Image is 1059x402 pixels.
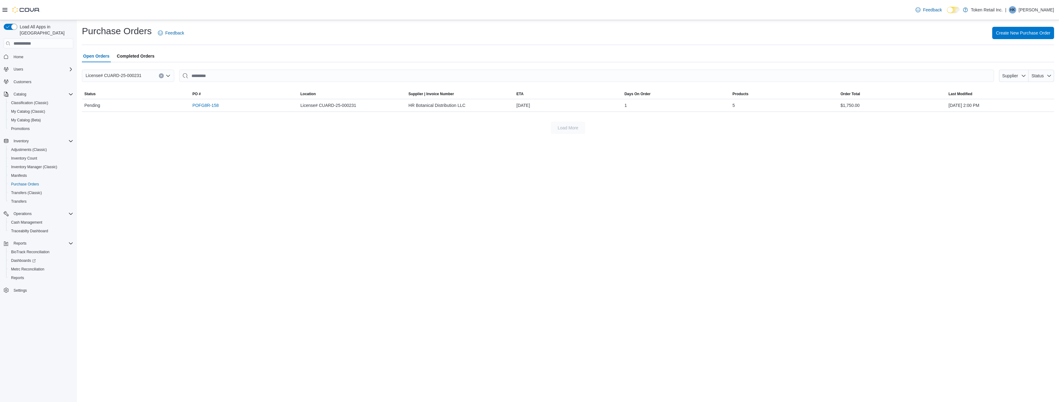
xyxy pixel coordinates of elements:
span: Adjustments (Classic) [9,146,73,153]
a: Dashboards [6,256,76,265]
span: Reports [14,241,26,246]
a: Transfers (Classic) [9,189,44,197]
span: Users [11,66,73,73]
span: Feedback [165,30,184,36]
div: $1,750.00 [838,99,946,112]
div: HR Botanical Distribution LLC [406,99,514,112]
button: Reports [11,240,29,247]
span: Inventory Count [11,156,37,161]
span: Location [300,91,316,96]
div: Hassan Khan [1009,6,1016,14]
span: Users [14,67,23,72]
a: Purchase Orders [9,181,42,188]
a: Inventory Manager (Classic) [9,163,60,171]
span: HK [1010,6,1015,14]
a: Feedback [913,4,944,16]
button: Open list of options [166,73,171,78]
span: Metrc Reconciliation [11,267,44,272]
span: Transfers [11,199,26,204]
span: Create New Purchase Order [996,30,1050,36]
p: Token Retail Inc. [971,6,1003,14]
span: Supplier [1002,73,1018,78]
span: Load More [558,125,578,131]
span: Classification (Classic) [9,99,73,107]
button: Users [1,65,76,74]
button: Reports [6,274,76,282]
h1: Purchase Orders [82,25,152,37]
img: Cova [12,7,40,13]
span: Purchase Orders [11,182,39,187]
span: Cash Management [9,219,73,226]
a: Transfers [9,198,29,205]
span: Open Orders [83,50,110,62]
button: ETA [514,89,622,99]
span: BioTrack Reconciliation [9,248,73,256]
button: Classification (Classic) [6,99,76,107]
a: POFG8R-158 [192,102,219,109]
span: Settings [14,288,27,293]
a: Metrc Reconciliation [9,266,47,273]
span: Adjustments (Classic) [11,147,47,152]
span: Traceabilty Dashboard [11,229,48,233]
span: Inventory [14,139,29,144]
button: Purchase Orders [6,180,76,189]
span: Home [14,55,23,59]
span: Cash Management [11,220,42,225]
span: Home [11,53,73,60]
button: Metrc Reconciliation [6,265,76,274]
span: Traceabilty Dashboard [9,227,73,235]
button: Users [11,66,26,73]
button: Supplier | Invoice Number [406,89,514,99]
p: | [1005,6,1006,14]
span: 1 [624,102,627,109]
button: Catalog [11,91,29,98]
span: PO # [192,91,201,96]
span: Operations [11,210,73,217]
span: Last Modified [948,91,972,96]
span: License# CUARD-25-000231 [300,102,356,109]
span: License# CUARD-25-000231 [86,72,141,79]
span: Pending [84,102,100,109]
span: Dashboards [9,257,73,264]
button: Last Modified [946,89,1054,99]
span: Days On Order [624,91,650,96]
span: Feedback [923,7,942,13]
span: Transfers (Classic) [11,190,42,195]
button: Transfers (Classic) [6,189,76,197]
button: My Catalog (Beta) [6,116,76,124]
span: Reports [11,240,73,247]
nav: Complex example [4,50,73,311]
a: BioTrack Reconciliation [9,248,52,256]
span: BioTrack Reconciliation [11,250,50,254]
span: Manifests [11,173,27,178]
span: Customers [11,78,73,86]
a: Reports [9,274,26,282]
button: Operations [1,209,76,218]
button: Order Total [838,89,946,99]
a: Adjustments (Classic) [9,146,49,153]
button: Products [730,89,838,99]
button: Manifests [6,171,76,180]
span: Inventory Manager (Classic) [11,164,57,169]
span: Catalog [11,91,73,98]
a: My Catalog (Beta) [9,116,43,124]
a: Inventory Count [9,155,40,162]
span: My Catalog (Beta) [11,118,41,123]
button: Days On Order [622,89,730,99]
span: ETA [517,91,524,96]
span: Order Total [840,91,860,96]
a: Classification (Classic) [9,99,51,107]
span: Manifests [9,172,73,179]
span: Status [84,91,96,96]
button: Load More [551,122,585,134]
span: My Catalog (Classic) [9,108,73,115]
span: Transfers [9,198,73,205]
button: Reports [1,239,76,248]
span: My Catalog (Classic) [11,109,45,114]
button: Settings [1,286,76,295]
span: Settings [11,286,73,294]
span: Reports [11,275,24,280]
button: Promotions [6,124,76,133]
input: Dark Mode [947,7,960,13]
span: Reports [9,274,73,282]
